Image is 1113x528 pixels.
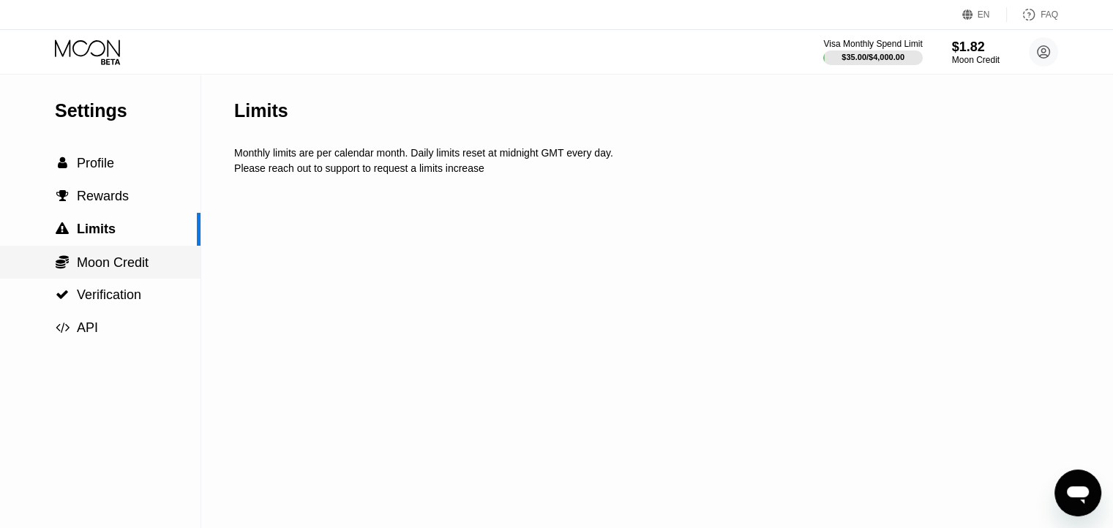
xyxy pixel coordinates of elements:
[823,39,922,49] div: Visa Monthly Spend Limit
[77,255,149,270] span: Moon Credit
[952,55,1000,65] div: Moon Credit
[56,288,69,301] span: 
[55,189,70,203] div: 
[234,100,288,121] div: Limits
[962,7,1007,22] div: EN
[56,222,69,235] span: 
[1054,469,1101,516] iframe: Button to launch messaging window
[952,39,1000,65] div: $1.82Moon Credit
[58,156,67,170] span: 
[56,254,69,269] span: 
[55,321,70,334] div: 
[77,287,141,302] span: Verification
[1041,10,1058,20] div: FAQ
[823,39,922,65] div: Visa Monthly Spend Limit$35.00/$4,000.00
[952,39,1000,55] div: $1.82
[77,156,114,170] span: Profile
[55,156,70,170] div: 
[55,100,201,121] div: Settings
[77,222,116,236] span: Limits
[77,189,129,203] span: Rewards
[77,320,98,335] span: API
[978,10,990,20] div: EN
[1007,7,1058,22] div: FAQ
[56,321,70,334] span: 
[842,53,904,61] div: $35.00 / $4,000.00
[56,189,69,203] span: 
[55,254,70,269] div: 
[55,222,70,235] div: 
[55,288,70,301] div: 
